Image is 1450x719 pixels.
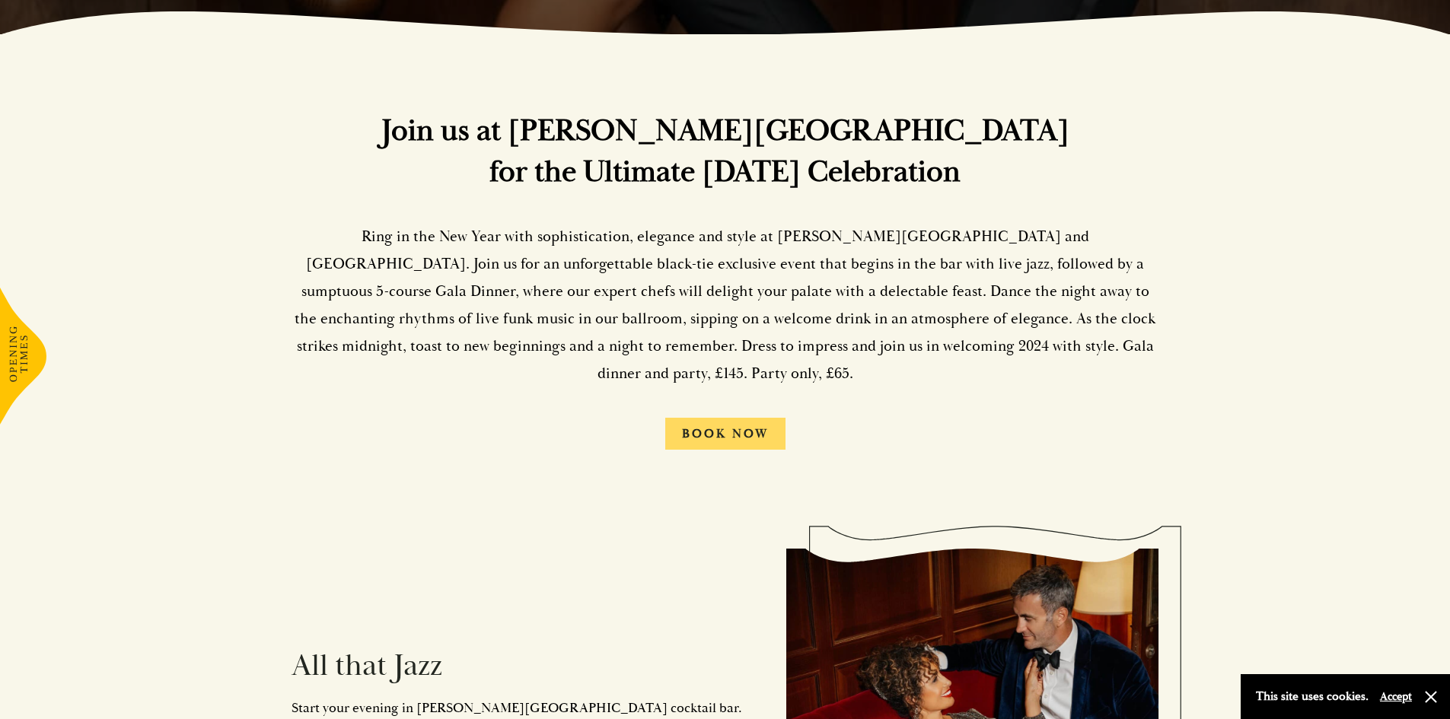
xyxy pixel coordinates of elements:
[1423,689,1439,705] button: Close and accept
[665,418,786,450] a: Book Now
[292,647,763,684] h2: All that Jazz
[378,110,1072,192] h2: Join us at [PERSON_NAME][GEOGRAPHIC_DATA] for the Ultimate [DATE] Celebration
[1380,689,1412,704] button: Accept
[292,223,1159,387] p: Ring in the New Year with sophistication, elegance and style at [PERSON_NAME][GEOGRAPHIC_DATA] an...
[1256,686,1369,708] p: This site uses cookies.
